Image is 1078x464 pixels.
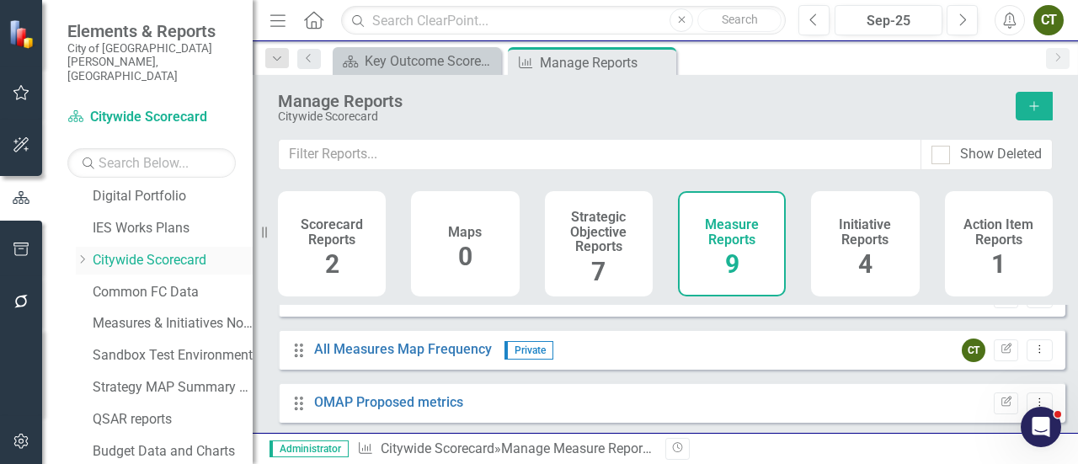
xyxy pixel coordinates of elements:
div: Manage Reports [278,92,999,110]
h4: Strategic Objective Reports [555,210,643,254]
small: City of [GEOGRAPHIC_DATA][PERSON_NAME], [GEOGRAPHIC_DATA] [67,41,236,83]
span: Search [722,13,758,26]
h4: Scorecard Reports [288,217,376,247]
a: Strategy MAP Summary Reports [93,378,253,397]
a: Citywide Scorecard [381,440,494,456]
span: 7 [591,257,606,286]
span: Private [504,341,553,360]
span: 2 [325,249,339,279]
div: CT [962,339,985,362]
input: Search ClearPoint... [341,6,786,35]
input: Filter Reports... [278,139,921,170]
span: Administrator [269,440,349,457]
h4: Initiative Reports [821,217,909,247]
a: Citywide Scorecard [93,251,253,270]
a: Key Outcome Scorecard [337,51,497,72]
h4: Maps [448,225,482,240]
div: Show Deleted [960,145,1042,164]
h4: Measure Reports [688,217,776,247]
a: Digital Portfolio [93,187,253,206]
a: Budget Data and Charts [93,442,253,461]
a: OMAP Proposed metrics [314,394,463,410]
a: Common FC Data [93,283,253,302]
span: 4 [858,249,873,279]
div: Sep-25 [841,11,937,31]
div: » Manage Measure Reports [357,440,653,459]
iframe: Intercom live chat [1021,407,1061,447]
a: IES Works Plans [93,219,253,238]
div: Key Outcome Scorecard [365,51,497,72]
h4: Action Item Reports [955,217,1043,247]
img: ClearPoint Strategy [8,19,38,49]
a: QSAR reports [93,410,253,429]
button: CT [1033,5,1064,35]
a: Sandbox Test Environment [93,346,253,365]
div: Manage Reports [540,52,672,73]
a: Measures & Initiatives No Longer Used [93,314,253,333]
input: Search Below... [67,148,236,178]
a: Citywide Scorecard [67,108,236,127]
a: All Measures Map Frequency [314,341,492,357]
button: Search [697,8,782,32]
span: 0 [458,242,472,271]
span: Elements & Reports [67,21,236,41]
button: Sep-25 [835,5,942,35]
span: 1 [991,249,1006,279]
span: 9 [725,249,739,279]
div: Citywide Scorecard [278,110,999,123]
